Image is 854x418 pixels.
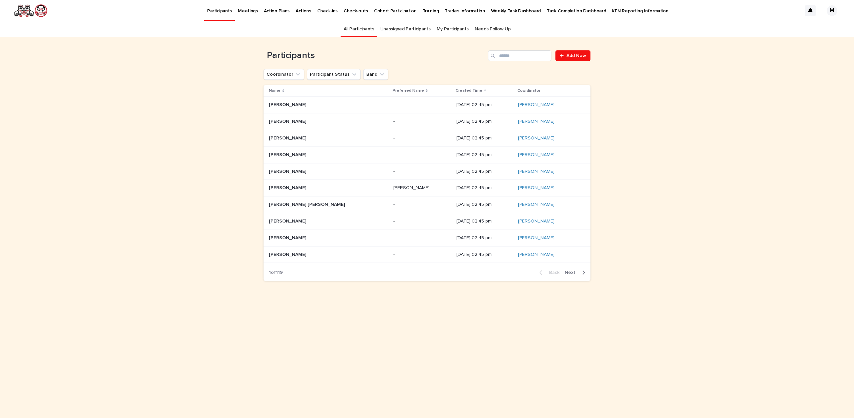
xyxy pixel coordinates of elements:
p: Preferred Name [393,87,424,94]
p: [DATE] 02:45 pm [456,202,513,207]
p: [PERSON_NAME] [393,184,431,191]
img: rNyI97lYS1uoOg9yXW8k [13,4,48,17]
tr: [PERSON_NAME][PERSON_NAME] -- [DATE] 02:45 pm[PERSON_NAME] [264,213,590,230]
p: - [393,167,396,174]
p: [PERSON_NAME] [269,251,308,258]
tr: [PERSON_NAME][PERSON_NAME] -- [DATE] 02:45 pm[PERSON_NAME] [264,113,590,130]
a: [PERSON_NAME] [518,202,554,207]
p: [PERSON_NAME] [PERSON_NAME] [269,200,346,207]
div: M [827,5,837,16]
tr: [PERSON_NAME][PERSON_NAME] -- [DATE] 02:45 pm[PERSON_NAME] [264,130,590,146]
tr: [PERSON_NAME][PERSON_NAME] -- [DATE] 02:45 pm[PERSON_NAME] [264,163,590,180]
button: Next [562,270,590,276]
a: [PERSON_NAME] [518,102,554,108]
span: Add New [566,53,586,58]
p: 1 of 119 [264,265,288,281]
p: - [393,101,396,108]
tr: [PERSON_NAME][PERSON_NAME] -- [DATE] 02:45 pm[PERSON_NAME] [264,230,590,246]
a: Add New [555,50,590,61]
p: [PERSON_NAME] [269,217,308,224]
button: Band [363,69,388,80]
p: Name [269,87,281,94]
tr: [PERSON_NAME][PERSON_NAME] -- [DATE] 02:45 pm[PERSON_NAME] [264,146,590,163]
a: [PERSON_NAME] [518,119,554,124]
p: - [393,200,396,207]
p: - [393,151,396,158]
h1: Participants [264,50,485,61]
input: Search [488,50,551,61]
p: [DATE] 02:45 pm [456,152,513,158]
p: [PERSON_NAME] [269,101,308,108]
p: - [393,217,396,224]
p: [DATE] 02:45 pm [456,185,513,191]
tr: [PERSON_NAME][PERSON_NAME] -- [DATE] 02:45 pm[PERSON_NAME] [264,97,590,113]
a: [PERSON_NAME] [518,135,554,141]
tr: [PERSON_NAME][PERSON_NAME] -- [DATE] 02:45 pm[PERSON_NAME] [264,246,590,263]
p: [DATE] 02:45 pm [456,252,513,258]
a: [PERSON_NAME] [518,252,554,258]
p: - [393,134,396,141]
p: [DATE] 02:45 pm [456,235,513,241]
p: [DATE] 02:45 pm [456,135,513,141]
tr: [PERSON_NAME] [PERSON_NAME][PERSON_NAME] [PERSON_NAME] -- [DATE] 02:45 pm[PERSON_NAME] [264,196,590,213]
p: Created Time [456,87,482,94]
p: [PERSON_NAME] [269,134,308,141]
button: Back [534,270,562,276]
tr: [PERSON_NAME][PERSON_NAME] [PERSON_NAME][PERSON_NAME] [DATE] 02:45 pm[PERSON_NAME] [264,180,590,196]
p: [PERSON_NAME] [269,167,308,174]
p: [PERSON_NAME] [269,184,308,191]
button: Participant Status [307,69,361,80]
a: Unassigned Participants [380,21,431,37]
p: [DATE] 02:45 pm [456,219,513,224]
p: [PERSON_NAME] [269,117,308,124]
a: [PERSON_NAME] [518,152,554,158]
a: My Participants [437,21,469,37]
p: [PERSON_NAME] [269,234,308,241]
p: - [393,251,396,258]
p: [DATE] 02:45 pm [456,119,513,124]
a: [PERSON_NAME] [518,219,554,224]
p: - [393,117,396,124]
p: [DATE] 02:45 pm [456,169,513,174]
button: Coordinator [264,69,304,80]
span: Next [565,270,579,275]
a: [PERSON_NAME] [518,169,554,174]
p: - [393,234,396,241]
a: [PERSON_NAME] [518,235,554,241]
span: Back [545,270,559,275]
p: [PERSON_NAME] [269,151,308,158]
p: [DATE] 02:45 pm [456,102,513,108]
a: [PERSON_NAME] [518,185,554,191]
a: Needs Follow Up [475,21,510,37]
p: Coordinator [517,87,540,94]
a: All Participants [344,21,374,37]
